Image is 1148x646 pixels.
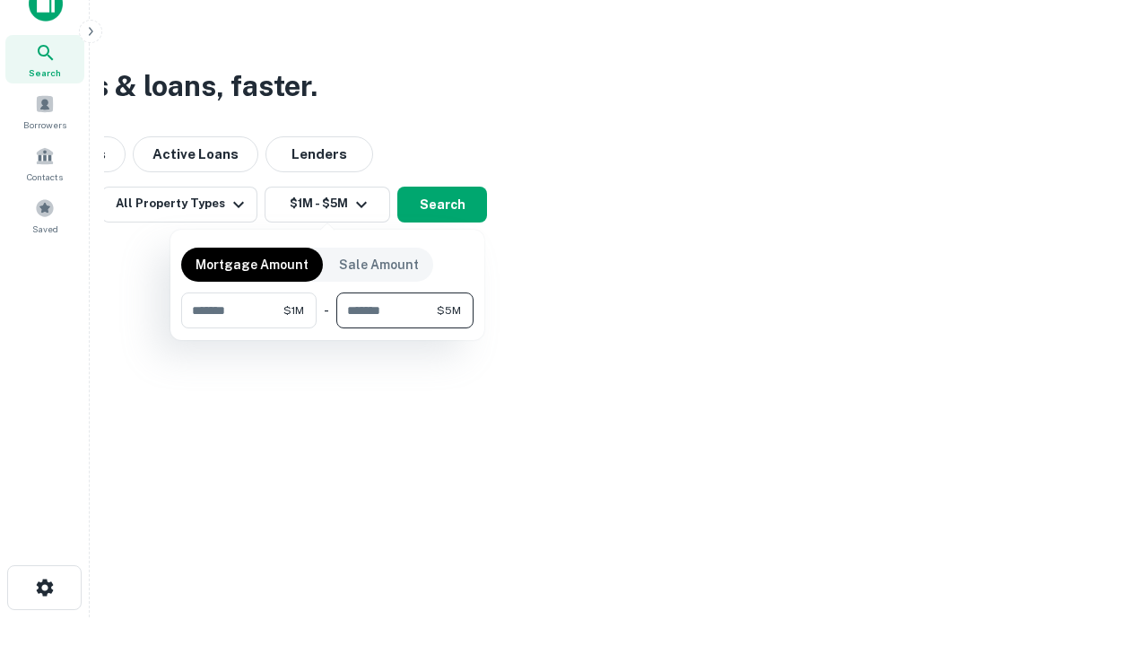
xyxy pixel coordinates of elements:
[283,302,304,319] span: $1M
[1058,502,1148,589] iframe: Chat Widget
[196,255,309,275] p: Mortgage Amount
[324,292,329,328] div: -
[339,255,419,275] p: Sale Amount
[437,302,461,319] span: $5M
